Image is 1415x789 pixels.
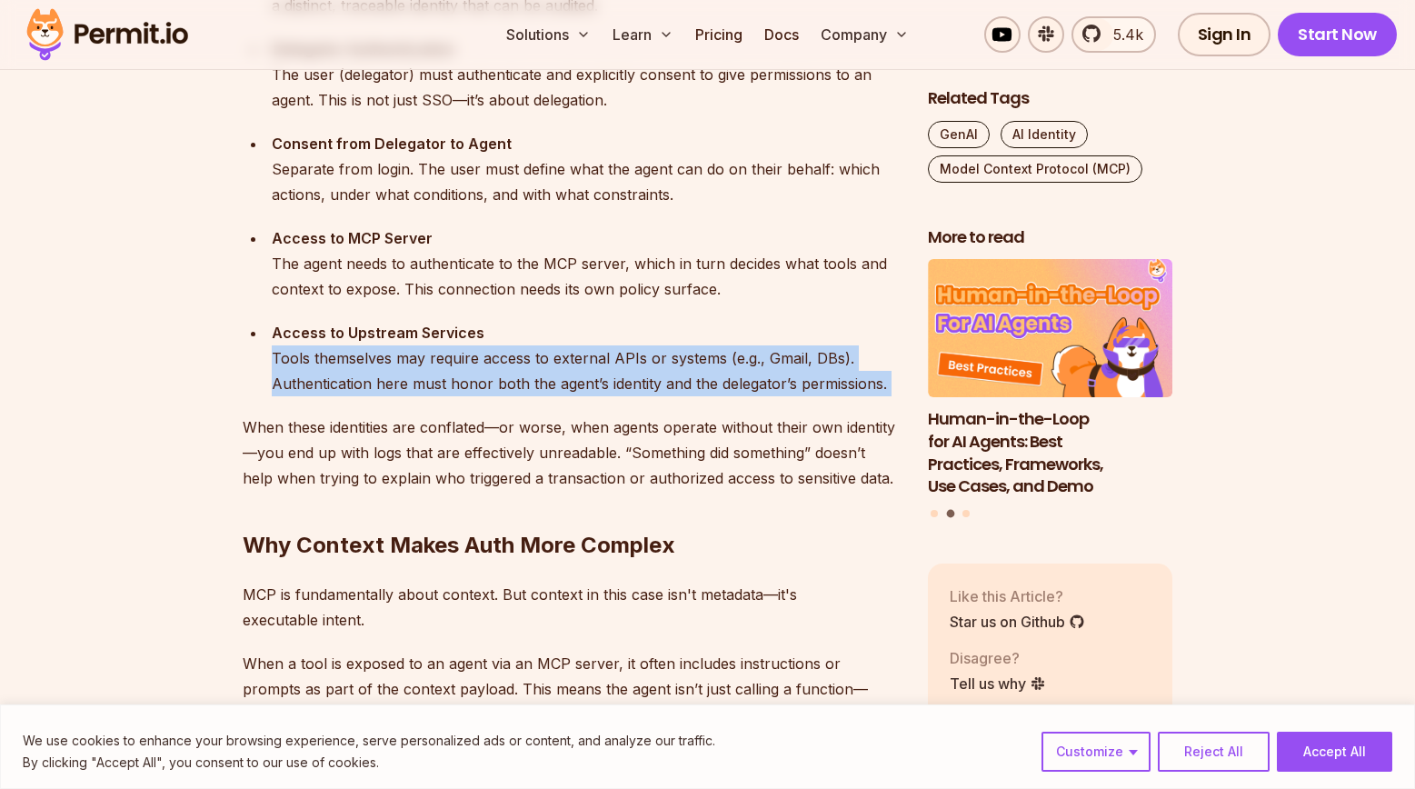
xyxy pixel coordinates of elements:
a: Docs [757,16,806,53]
a: Pricing [688,16,750,53]
a: Start Now [1278,13,1397,56]
a: AI Identity [1001,121,1088,148]
a: Model Context Protocol (MCP) [928,155,1142,183]
div: The user (delegator) must authenticate and explicitly consent to give permissions to an agent. Th... [272,36,899,113]
div: Tools themselves may require access to external APIs or systems (e.g., Gmail, DBs). Authenticatio... [272,320,899,396]
h3: Human-in-the-Loop for AI Agents: Best Practices, Frameworks, Use Cases, and Demo [928,408,1173,498]
a: Tell us why [950,673,1046,694]
button: Reject All [1158,732,1270,772]
p: By clicking "Accept All", you consent to our use of cookies. [23,752,715,774]
h2: More to read [928,226,1173,249]
p: We use cookies to enhance your browsing experience, serve personalized ads or content, and analyz... [23,730,715,752]
h2: Related Tags [928,87,1173,110]
strong: Consent from Delegator to Agent [272,135,512,153]
img: Permit logo [18,4,196,65]
p: Like this Article? [950,585,1085,607]
a: Sign In [1178,13,1271,56]
li: 2 of 3 [928,260,1173,499]
strong: Access to MCP Server [272,229,433,247]
button: Learn [605,16,681,53]
p: MCP is fundamentally about context. But context in this case isn't metadata—it's executable intent. [243,582,899,633]
strong: Access to Upstream Services [272,324,484,342]
a: Star us on Github [950,611,1085,633]
p: When these identities are conflated—or worse, when agents operate without their own identity—you ... [243,414,899,491]
a: 5.4k [1071,16,1156,53]
button: Accept All [1277,732,1392,772]
button: Go to slide 2 [946,510,954,518]
img: Human-in-the-Loop for AI Agents: Best Practices, Frameworks, Use Cases, and Demo [928,260,1173,398]
button: Go to slide 1 [931,510,938,517]
div: Separate from login. The user must define what the agent can do on their behalf: which actions, u... [272,131,899,207]
div: The agent needs to authenticate to the MCP server, which in turn decides what tools and context t... [272,225,899,302]
button: Solutions [499,16,598,53]
h2: Why Context Makes Auth More Complex [243,458,899,560]
div: Posts [928,260,1173,521]
p: When a tool is exposed to an agent via an MCP server, it often includes instructions or prompts a... [243,651,899,753]
a: GenAI [928,121,990,148]
a: Human-in-the-Loop for AI Agents: Best Practices, Frameworks, Use Cases, and DemoHuman-in-the-Loop... [928,260,1173,499]
span: 5.4k [1102,24,1143,45]
button: Company [813,16,916,53]
button: Go to slide 3 [962,510,970,517]
p: Disagree? [950,647,1046,669]
button: Customize [1041,732,1151,772]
